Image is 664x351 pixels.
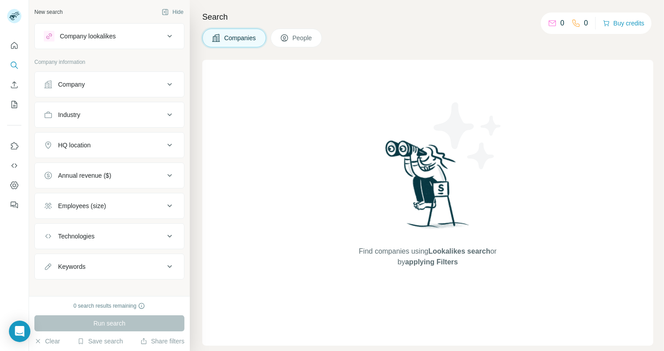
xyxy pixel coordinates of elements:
button: Feedback [7,197,21,213]
button: Employees (size) [35,195,184,217]
div: Technologies [58,232,95,241]
button: Share filters [140,337,184,346]
button: Company [35,74,184,95]
span: Find companies using or by [356,246,499,267]
div: Industry [58,110,80,119]
button: Clear [34,337,60,346]
button: My lists [7,96,21,113]
p: 0 [584,18,588,29]
div: Employees (size) [58,201,106,210]
h4: Search [202,11,653,23]
button: Save search [77,337,123,346]
div: Annual revenue ($) [58,171,111,180]
button: Industry [35,104,184,125]
p: 0 [560,18,564,29]
button: Hide [155,5,190,19]
img: Surfe Illustration - Stars [428,96,508,176]
div: Open Intercom Messenger [9,321,30,342]
img: Surfe Illustration - Woman searching with binoculars [381,138,474,238]
div: 0 search results remaining [74,302,146,310]
div: Keywords [58,262,85,271]
button: Dashboard [7,177,21,193]
button: Keywords [35,256,184,277]
div: Company lookalikes [60,32,116,41]
div: Company [58,80,85,89]
button: Annual revenue ($) [35,165,184,186]
div: HQ location [58,141,91,150]
button: Quick start [7,38,21,54]
button: Enrich CSV [7,77,21,93]
button: Company lookalikes [35,25,184,47]
button: HQ location [35,134,184,156]
button: Use Surfe on LinkedIn [7,138,21,154]
button: Use Surfe API [7,158,21,174]
span: Lookalikes search [428,247,490,255]
div: New search [34,8,63,16]
span: applying Filters [405,258,458,266]
button: Technologies [35,226,184,247]
span: Companies [224,33,257,42]
span: People [292,33,313,42]
button: Buy credits [603,17,644,29]
p: Company information [34,58,184,66]
button: Search [7,57,21,73]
